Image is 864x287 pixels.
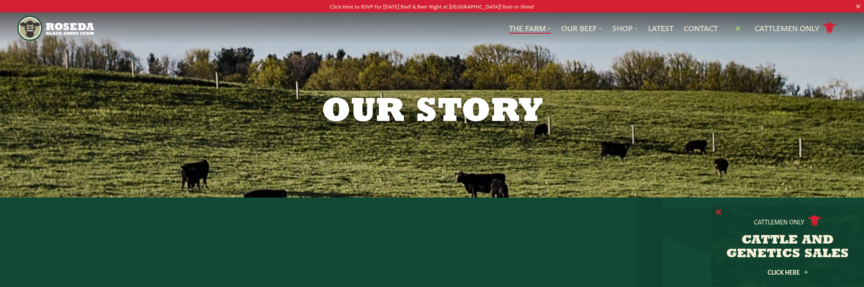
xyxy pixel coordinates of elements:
[561,23,602,34] a: Our Beef
[214,95,650,129] h1: Our Story
[648,23,674,34] a: Latest
[754,217,804,226] p: Cattlemen Only
[808,215,821,227] img: cattle-icon.svg
[612,23,638,34] a: Shop
[749,269,826,275] a: Click Here
[755,21,836,36] a: Cattlemen Only
[43,2,821,11] p: Click Here to RSVP for [DATE] Beef & Beer Night at [GEOGRAPHIC_DATA]! Rain or Shine!
[684,23,718,34] a: Contact
[17,12,847,44] nav: Main Navigation
[509,23,551,34] a: The Farm
[716,208,722,217] button: X
[17,16,94,41] img: https://roseda.com/wp-content/uploads/2021/05/roseda-25-header.png
[722,234,853,261] h3: CATTLE AND GENETICS SALES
